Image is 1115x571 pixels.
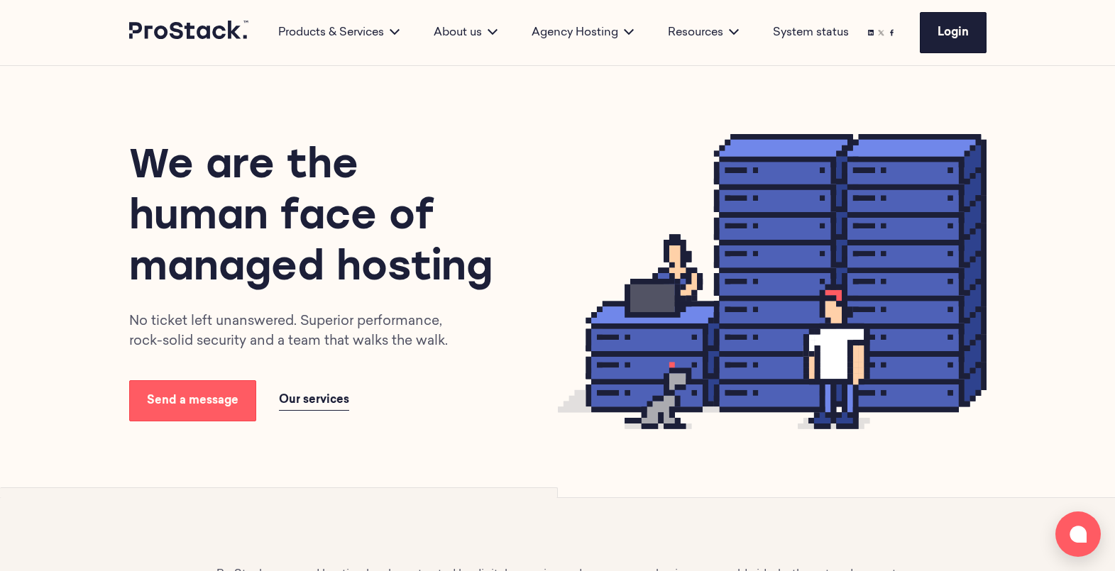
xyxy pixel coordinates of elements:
h1: We are the human face of managed hosting [129,142,507,295]
p: No ticket left unanswered. Superior performance, rock-solid security and a team that walks the walk. [129,312,469,352]
div: Resources [651,24,756,41]
button: Open chat window [1055,511,1101,557]
span: Login [938,27,969,38]
div: Products & Services [261,24,417,41]
div: About us [417,24,515,41]
a: Prostack logo [129,21,250,45]
a: System status [773,24,849,41]
div: Agency Hosting [515,24,651,41]
a: Send a message [129,380,256,421]
span: Our services [279,394,349,406]
a: Login [920,12,987,53]
a: Our services [279,390,349,411]
span: Send a message [147,395,238,406]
